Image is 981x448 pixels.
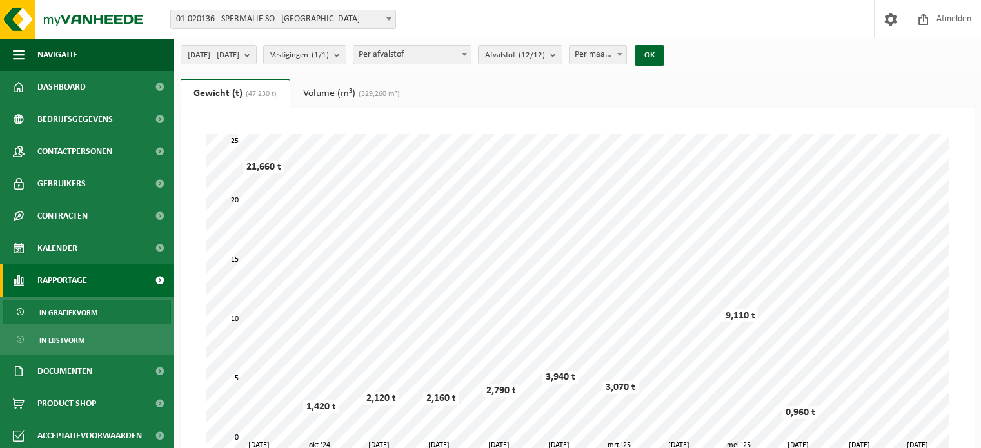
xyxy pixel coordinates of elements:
[353,45,471,64] span: Per afvalstof
[483,384,519,397] div: 2,790 t
[37,387,96,420] span: Product Shop
[37,264,87,297] span: Rapportage
[478,45,562,64] button: Afvalstof(12/12)
[171,10,395,28] span: 01-020136 - SPERMALIE SO - BRUGGE
[243,161,284,173] div: 21,660 t
[188,46,239,65] span: [DATE] - [DATE]
[355,90,400,98] span: (329,260 m³)
[290,79,413,108] a: Volume (m³)
[37,71,86,103] span: Dashboard
[570,46,627,64] span: Per maand
[303,400,339,413] div: 1,420 t
[3,327,171,352] a: In lijstvorm
[37,39,77,71] span: Navigatie
[39,300,97,325] span: In grafiekvorm
[635,45,664,66] button: OK
[37,103,113,135] span: Bedrijfsgegevens
[569,45,628,64] span: Per maand
[312,51,329,59] count: (1/1)
[181,45,257,64] button: [DATE] - [DATE]
[519,51,545,59] count: (12/12)
[243,90,277,98] span: (47,230 t)
[353,46,471,64] span: Per afvalstof
[423,392,459,405] div: 2,160 t
[722,309,758,322] div: 9,110 t
[39,328,84,353] span: In lijstvorm
[181,79,290,108] a: Gewicht (t)
[263,45,346,64] button: Vestigingen(1/1)
[37,200,88,232] span: Contracten
[170,10,396,29] span: 01-020136 - SPERMALIE SO - BRUGGE
[3,300,171,324] a: In grafiekvorm
[37,168,86,200] span: Gebruikers
[37,232,77,264] span: Kalender
[37,355,92,387] span: Documenten
[485,46,545,65] span: Afvalstof
[37,135,112,168] span: Contactpersonen
[602,381,639,394] div: 3,070 t
[270,46,329,65] span: Vestigingen
[363,392,399,405] div: 2,120 t
[542,371,579,384] div: 3,940 t
[782,406,818,419] div: 0,960 t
